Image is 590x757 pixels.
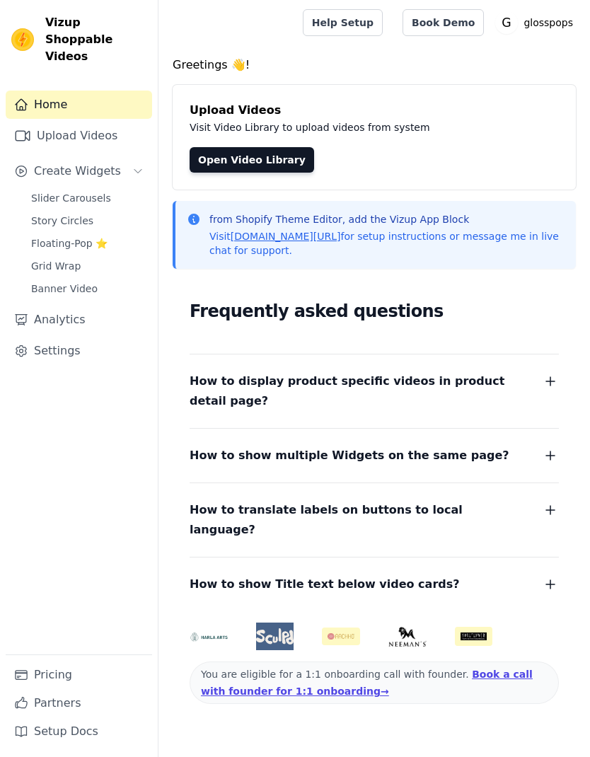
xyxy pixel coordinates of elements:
h4: Upload Videos [190,102,559,119]
span: Banner Video [31,282,98,296]
button: How to display product specific videos in product detail page? [190,371,559,411]
button: How to show multiple Widgets on the same page? [190,446,559,466]
span: Slider Carousels [31,191,111,205]
img: Soulflower [455,627,493,645]
a: Pricing [6,661,152,689]
a: Grid Wrap [23,256,152,276]
button: How to show Title text below video cards? [190,574,559,594]
text: G [502,16,511,30]
a: Home [6,91,152,119]
img: Aachho [322,628,360,646]
a: Upload Videos [6,122,152,150]
a: Banner Video [23,279,152,299]
a: Setup Docs [6,717,152,746]
p: from Shopify Theme Editor, add the Vizup App Block [209,212,565,226]
h2: Frequently asked questions [190,297,559,325]
img: HarlaArts [190,632,228,642]
img: Vizup [11,28,34,51]
span: Vizup Shoppable Videos [45,14,146,65]
p: Visit for setup instructions or message me in live chat for support. [209,229,565,258]
span: Grid Wrap [31,259,81,273]
a: Analytics [6,306,152,334]
span: How to translate labels on buttons to local language? [190,500,525,540]
p: Visit Video Library to upload videos from system [190,119,559,136]
a: Floating-Pop ⭐ [23,233,152,253]
button: Create Widgets [6,157,152,185]
span: Story Circles [31,214,93,228]
a: [DOMAIN_NAME][URL] [231,231,341,242]
span: Create Widgets [34,163,121,180]
img: Neeman's [388,627,427,647]
img: Sculpd US [256,628,294,645]
a: Partners [6,689,152,717]
a: Help Setup [303,9,383,36]
p: glosspops [518,10,579,35]
span: How to display product specific videos in product detail page? [190,371,525,411]
a: Settings [6,337,152,365]
span: How to show Title text below video cards? [190,574,460,594]
span: Floating-Pop ⭐ [31,236,108,250]
a: Story Circles [23,211,152,231]
a: Open Video Library [190,147,314,173]
button: G glosspops [495,10,579,35]
span: How to show multiple Widgets on the same page? [190,446,509,466]
h4: Greetings 👋! [173,57,576,74]
a: Slider Carousels [23,188,152,208]
button: How to translate labels on buttons to local language? [190,500,559,540]
a: Book Demo [403,9,484,36]
a: Book a call with founder for 1:1 onboarding [201,669,533,697]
